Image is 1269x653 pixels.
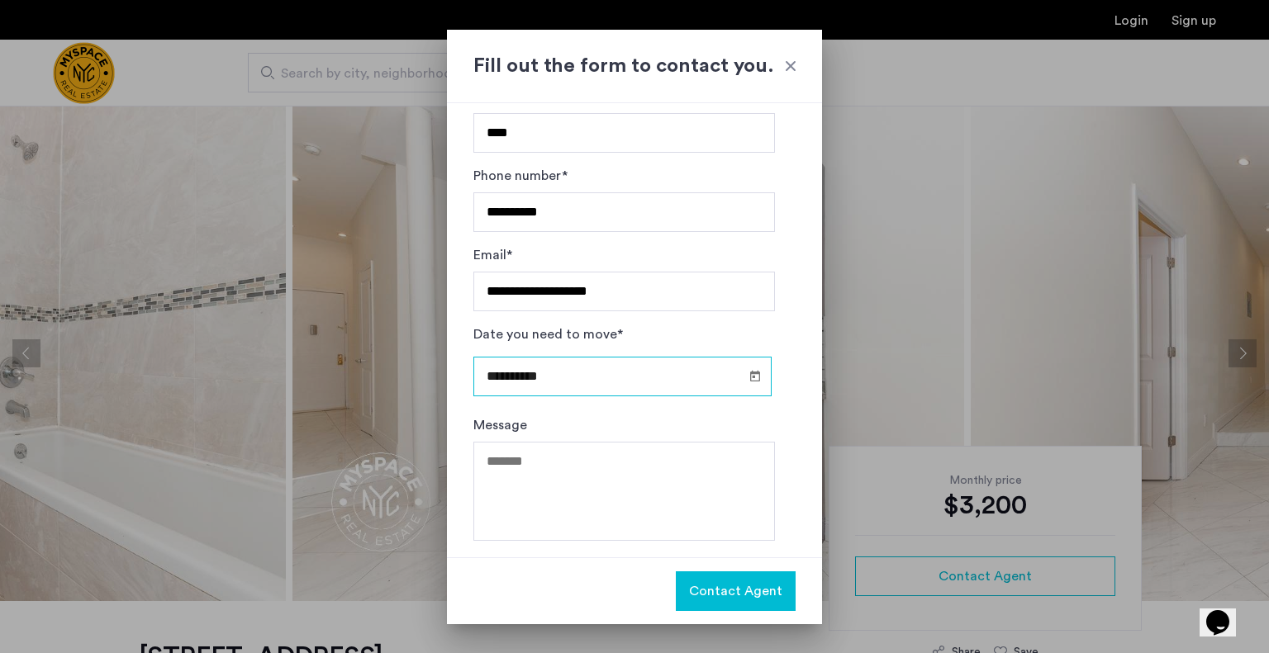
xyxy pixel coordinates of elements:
label: Message [473,415,527,435]
label: Phone number* [473,166,568,186]
h2: Fill out the form to contact you. [473,51,796,81]
button: Open calendar [745,366,765,386]
span: Contact Agent [689,581,782,601]
iframe: chat widget [1200,587,1252,636]
label: Email* [473,245,512,265]
label: Date you need to move* [473,324,623,344]
button: button [676,571,796,611]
